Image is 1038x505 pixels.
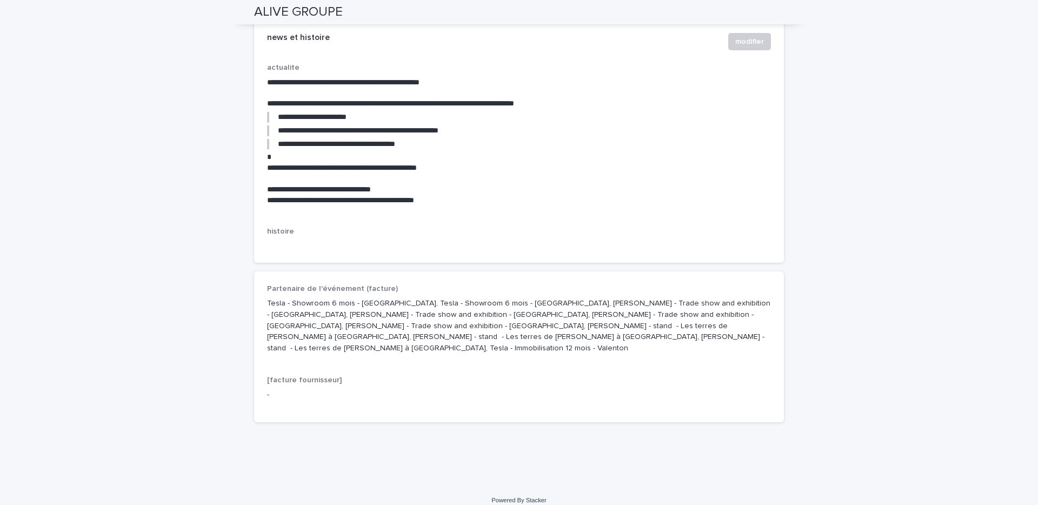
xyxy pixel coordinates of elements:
[491,497,546,503] a: Powered By Stacker
[267,298,771,354] p: Tesla - Showroom 6 mois - [GEOGRAPHIC_DATA], Tesla - Showroom 6 mois - [GEOGRAPHIC_DATA], [PERSON...
[267,33,330,43] h2: news et histoire
[267,228,294,235] span: histoire
[254,4,343,20] h2: ALIVE GROUPE
[267,376,342,384] span: [facture fournisseur]
[735,36,764,47] span: modifier
[267,285,398,293] span: Partenaire de l'événement (facture)
[728,33,771,50] button: modifier
[267,389,771,401] p: -
[267,64,300,71] span: actualite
